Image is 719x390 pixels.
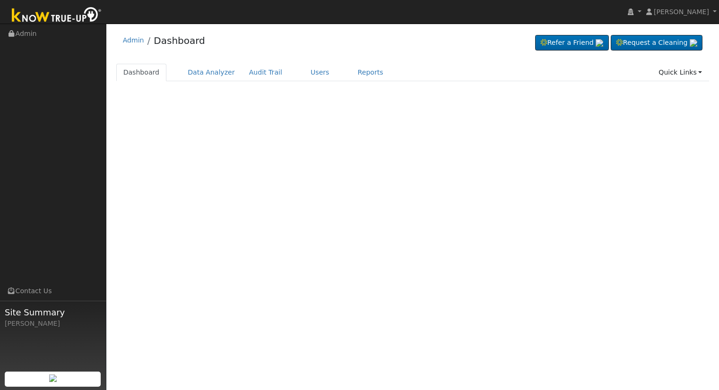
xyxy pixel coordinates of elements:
span: [PERSON_NAME] [654,8,709,16]
span: Site Summary [5,306,101,319]
div: [PERSON_NAME] [5,319,101,329]
a: Data Analyzer [181,64,242,81]
a: Audit Trail [242,64,289,81]
a: Dashboard [116,64,167,81]
img: Know True-Up [7,5,106,26]
a: Refer a Friend [535,35,609,51]
a: Admin [123,36,144,44]
a: Request a Cleaning [611,35,702,51]
a: Reports [351,64,390,81]
img: retrieve [49,374,57,382]
img: retrieve [596,39,603,47]
a: Quick Links [651,64,709,81]
a: Users [303,64,337,81]
img: retrieve [690,39,697,47]
a: Dashboard [154,35,205,46]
